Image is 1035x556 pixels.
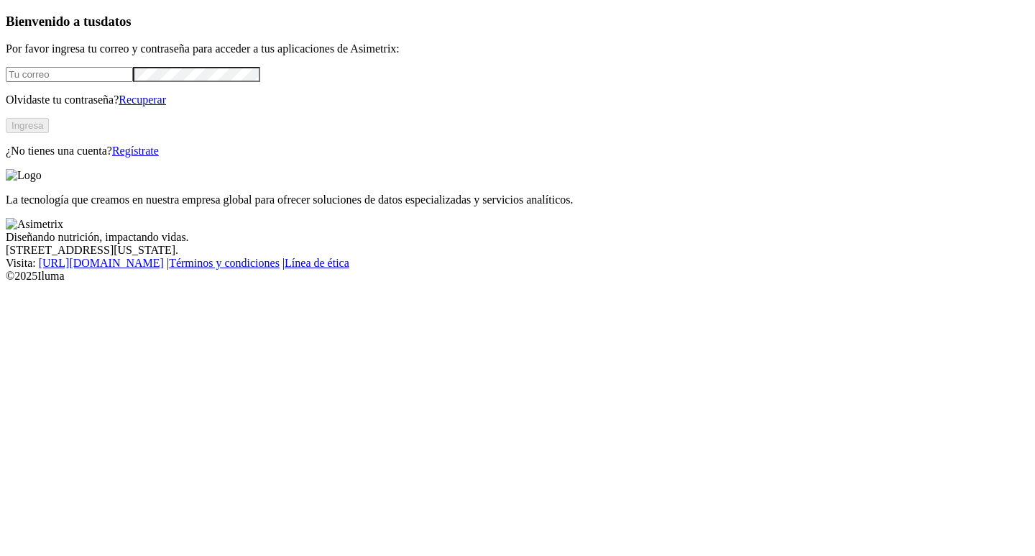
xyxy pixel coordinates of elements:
p: La tecnología que creamos en nuestra empresa global para ofrecer soluciones de datos especializad... [6,193,1029,206]
div: [STREET_ADDRESS][US_STATE]. [6,244,1029,257]
span: datos [101,14,132,29]
img: Asimetrix [6,218,63,231]
a: Recuperar [119,94,166,106]
div: Diseñando nutrición, impactando vidas. [6,231,1029,244]
input: Tu correo [6,67,133,82]
a: [URL][DOMAIN_NAME] [39,257,164,269]
a: Regístrate [112,145,159,157]
div: © 2025 Iluma [6,270,1029,283]
a: Términos y condiciones [169,257,280,269]
p: Olvidaste tu contraseña? [6,94,1029,106]
button: Ingresa [6,118,49,133]
a: Línea de ética [285,257,349,269]
img: Logo [6,169,42,182]
div: Visita : | | [6,257,1029,270]
h3: Bienvenido a tus [6,14,1029,29]
p: ¿No tienes una cuenta? [6,145,1029,158]
p: Por favor ingresa tu correo y contraseña para acceder a tus aplicaciones de Asimetrix: [6,42,1029,55]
